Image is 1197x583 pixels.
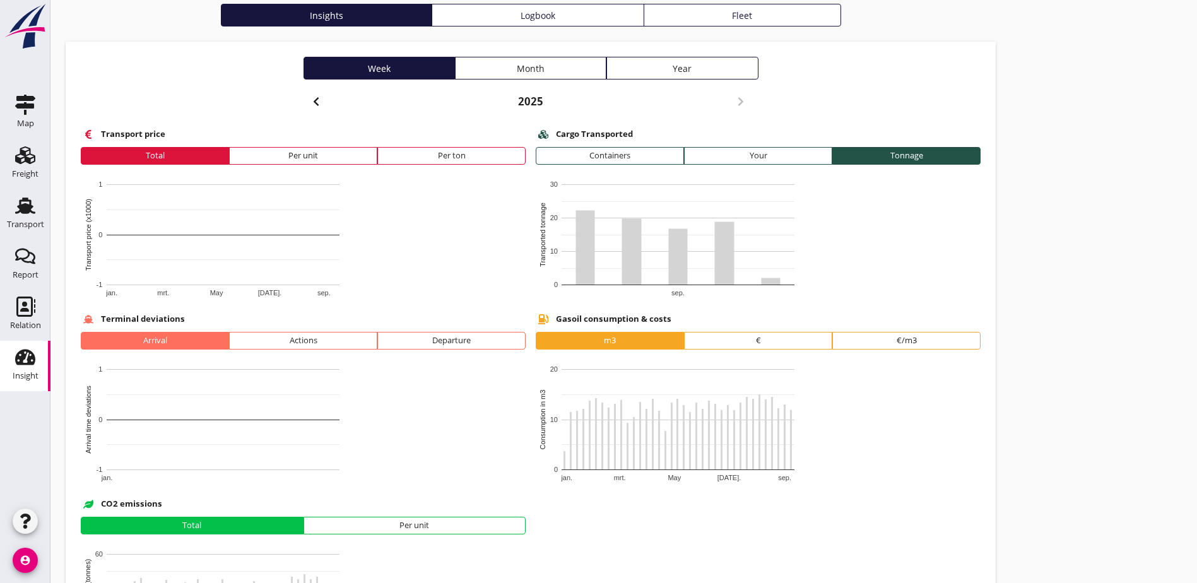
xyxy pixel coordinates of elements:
text: sep. [317,289,331,297]
text: May [668,474,681,481]
text: Consumption in m3 [539,390,546,450]
text: 0 [98,231,102,238]
div: Logbook [437,9,639,22]
button: € [684,332,832,350]
b: CO2 emissions [101,498,162,510]
div: Departure [383,334,520,347]
div: Transport [7,220,44,228]
div: Relation [10,321,41,329]
button: Actions [229,332,377,350]
div: Year [612,62,752,75]
svg: A diagram. [536,363,794,489]
div: €/m3 [838,334,975,347]
text: [DATE]. [258,289,282,297]
div: Insights [227,9,427,22]
div: Per unit [235,150,372,162]
button: Containers [536,147,684,165]
button: Tonnage [832,147,981,165]
button: Your [684,147,832,165]
div: Actions [235,334,372,347]
button: Per unit [304,517,526,534]
div: Map [17,119,34,127]
text: 60 [95,550,103,558]
button: Per ton [377,147,526,165]
div: Your [690,150,827,162]
img: logo-small.a267ee39.svg [3,3,48,50]
i: account_circle [13,548,38,573]
text: sep. [778,474,791,481]
div: Total [86,150,223,162]
svg: A diagram. [81,363,339,489]
div: Freight [12,170,38,178]
text: mrt. [157,289,169,297]
div: Total [86,519,298,532]
div: Tonnage [838,150,975,162]
button: Total [81,517,304,534]
button: Total [81,147,229,165]
div: Per ton [383,150,520,162]
button: €/m3 [832,332,981,350]
div: Report [13,271,38,279]
text: 20 [550,365,558,373]
text: Arrival time deviations [85,386,92,454]
text: [DATE]. [717,474,741,481]
text: 10 [550,247,558,255]
text: jan. [105,289,117,297]
text: jan. [560,474,572,481]
text: 1 [98,365,102,373]
text: jan. [101,474,113,481]
button: Week [304,57,455,79]
a: Fleet [644,4,842,26]
div: m3 [541,334,678,347]
svg: A diagram. [81,178,339,304]
text: mrt. [614,474,626,481]
div: Insight [13,372,38,380]
div: Fleet [649,9,836,22]
div: Week [309,62,449,75]
text: 0 [554,281,558,288]
a: Insights [221,4,432,26]
text: 0 [98,416,102,423]
text: Transported tonnage [539,203,546,267]
b: Gasoil consumption & costs [556,313,671,326]
text: May [210,289,223,297]
svg: A diagram. [536,178,794,304]
button: m3 [536,332,684,350]
button: Departure [377,332,526,350]
button: Year [606,57,758,79]
text: Transport price (x1000) [85,199,92,271]
text: 0 [554,466,558,473]
button: Month [455,57,606,79]
text: 20 [550,214,558,221]
button: Per unit [229,147,377,165]
b: 2025 [518,94,543,109]
div: € [690,334,827,347]
div: Per unit [309,519,521,532]
a: Logbook [432,4,644,26]
text: -1 [97,466,103,473]
button: Arrival [81,332,229,350]
text: 10 [550,416,558,423]
text: -1 [97,281,103,288]
div: Arrival [86,334,223,347]
b: Transport price [101,128,165,141]
b: Cargo Transported [556,128,633,141]
text: 30 [550,180,558,188]
text: sep. [671,289,685,297]
div: Month [461,62,601,75]
div: Containers [541,150,678,162]
text: 1 [98,180,102,188]
b: Terminal deviations [101,313,185,326]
